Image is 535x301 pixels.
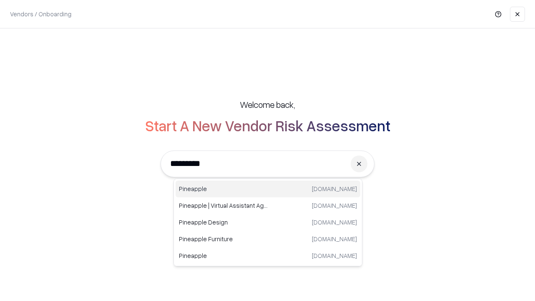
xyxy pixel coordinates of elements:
[240,99,295,110] h5: Welcome back,
[179,184,268,193] p: Pineapple
[312,251,357,260] p: [DOMAIN_NAME]
[173,179,362,266] div: Suggestions
[179,235,268,243] p: Pineapple Furniture
[145,117,390,134] h2: Start A New Vendor Risk Assessment
[179,251,268,260] p: Pineapple
[312,235,357,243] p: [DOMAIN_NAME]
[10,10,71,18] p: Vendors / Onboarding
[312,201,357,210] p: [DOMAIN_NAME]
[179,201,268,210] p: Pineapple | Virtual Assistant Agency
[312,184,357,193] p: [DOMAIN_NAME]
[179,218,268,227] p: Pineapple Design
[312,218,357,227] p: [DOMAIN_NAME]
